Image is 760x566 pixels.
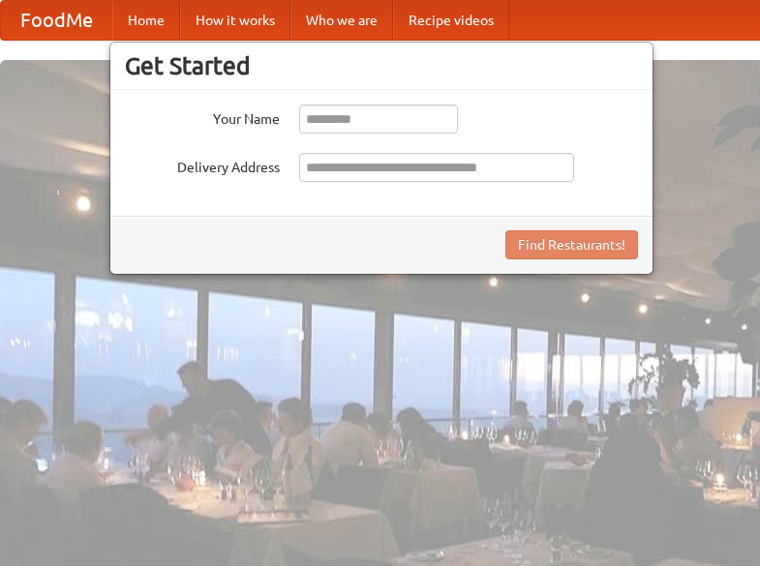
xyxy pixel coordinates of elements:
[112,1,180,40] a: Home
[290,1,393,40] a: Who we are
[393,1,509,40] a: Recipe videos
[1,1,112,40] a: FoodMe
[125,51,638,80] h3: Get Started
[505,230,638,259] button: Find Restaurants!
[125,153,280,177] label: Delivery Address
[125,104,280,129] label: Your Name
[180,1,290,40] a: How it works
